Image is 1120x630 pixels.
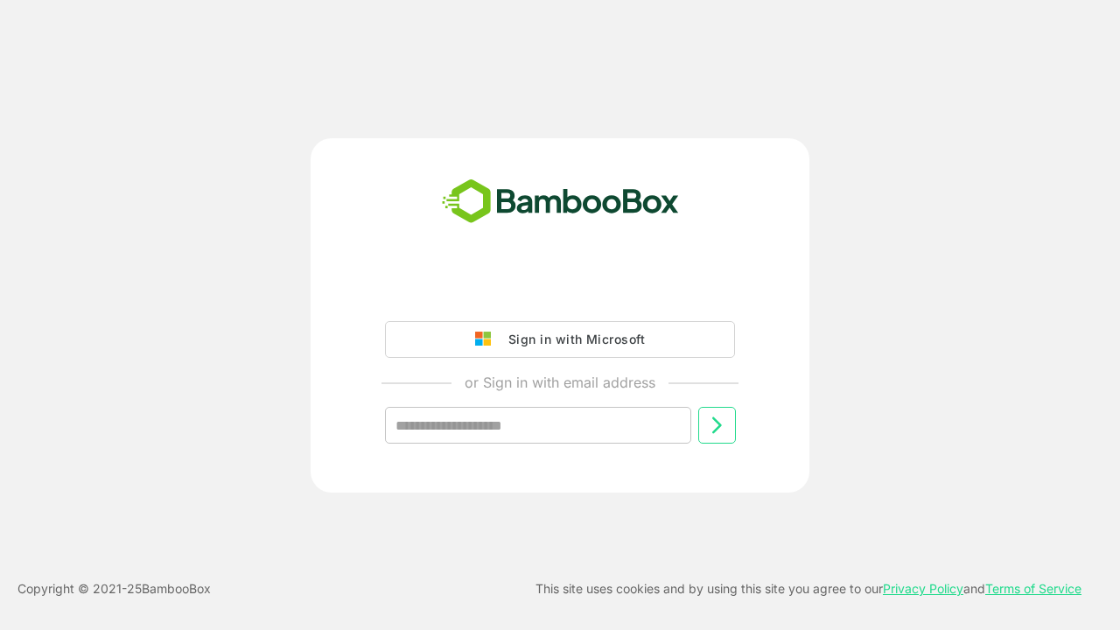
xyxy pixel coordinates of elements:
a: Privacy Policy [883,581,963,596]
button: Sign in with Microsoft [385,321,735,358]
div: Sign in with Microsoft [500,328,645,351]
p: Copyright © 2021- 25 BambooBox [17,578,211,599]
img: bamboobox [432,173,689,231]
img: google [475,332,500,347]
p: This site uses cookies and by using this site you agree to our and [535,578,1081,599]
p: or Sign in with email address [465,372,655,393]
a: Terms of Service [985,581,1081,596]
